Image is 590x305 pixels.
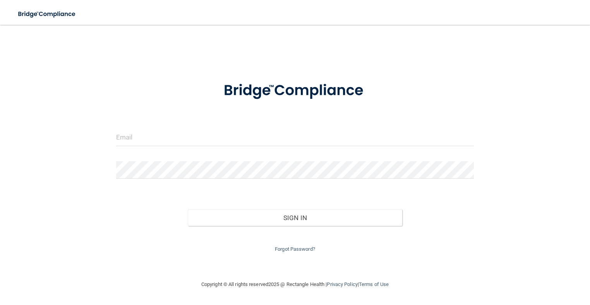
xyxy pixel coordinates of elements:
[188,209,403,226] button: Sign In
[154,272,436,297] div: Copyright © All rights reserved 2025 @ Rectangle Health | |
[116,129,474,146] input: Email
[327,281,357,287] a: Privacy Policy
[208,71,381,110] img: bridge_compliance_login_screen.278c3ca4.svg
[275,246,315,252] a: Forgot Password?
[359,281,389,287] a: Terms of Use
[12,6,83,22] img: bridge_compliance_login_screen.278c3ca4.svg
